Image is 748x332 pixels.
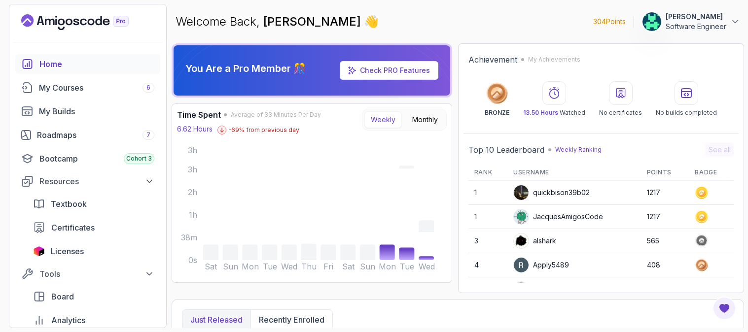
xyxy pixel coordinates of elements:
a: roadmaps [15,125,160,145]
button: Recently enrolled [250,310,332,330]
p: BRONZE [485,109,509,117]
span: 👋 [362,11,383,33]
span: Analytics [51,314,85,326]
div: Resources [39,175,154,187]
tspan: 2h [188,188,197,197]
p: No builds completed [656,109,717,117]
th: Points [641,165,689,181]
th: Username [507,165,641,181]
td: 1217 [641,181,689,205]
p: Recently enrolled [259,314,324,326]
td: 3 [468,229,507,253]
tspan: Tue [263,262,277,271]
button: Just released [182,310,250,330]
tspan: 38m [181,233,197,242]
div: jvxdev [513,281,555,297]
a: home [15,54,160,74]
p: [PERSON_NAME] [666,12,726,22]
div: My Courses [39,82,154,94]
tspan: Mon [379,262,396,271]
div: My Builds [39,105,154,117]
div: Home [39,58,154,70]
img: user profile image [642,12,661,31]
div: Tools [39,268,154,280]
button: Open Feedback Button [712,297,736,320]
a: board [27,287,160,306]
tspan: Sat [342,262,355,271]
tspan: Sat [205,262,217,271]
tspan: Wed [281,262,297,271]
td: 1 [468,181,507,205]
img: default monster avatar [514,282,529,297]
td: 408 [641,253,689,277]
img: jetbrains icon [33,246,45,256]
p: Welcome Back, [176,14,379,30]
td: 5 [468,277,507,301]
p: 304 Points [593,17,626,27]
div: JacquesAmigosCode [513,209,603,225]
div: Bootcamp [39,153,154,165]
h3: Time Spent [177,109,221,121]
tspan: Mon [242,262,259,271]
tspan: Thu [301,262,317,271]
button: Monthly [406,111,444,128]
tspan: Fri [323,262,333,271]
span: [PERSON_NAME] [263,14,364,29]
a: licenses [27,241,160,261]
h2: Top 10 Leaderboard [468,144,544,156]
span: 7 [146,131,150,139]
th: Rank [468,165,507,181]
button: See all [706,143,734,157]
a: certificates [27,218,160,237]
td: 4 [468,253,507,277]
a: builds [15,101,160,121]
p: You Are a Pro Member 🎊 [185,62,306,75]
span: 6 [146,84,150,92]
span: Textbook [51,198,87,210]
div: Roadmaps [37,129,154,141]
img: user profile image [514,258,529,272]
a: Check PRO Features [340,61,438,80]
tspan: 0s [188,256,197,265]
p: Just released [190,314,243,326]
span: Cohort 3 [126,155,152,163]
div: Apply5489 [513,257,569,273]
a: bootcamp [15,149,160,168]
span: Average of 33 Minutes Per Day [231,111,321,119]
div: quickbison39b02 [513,185,590,200]
a: Landing page [21,14,151,30]
p: My Achievements [528,56,580,64]
tspan: Sun [360,262,375,271]
td: 318 [641,277,689,301]
div: alshark [513,233,556,249]
p: No certificates [599,109,642,117]
tspan: 3h [188,146,197,155]
button: Tools [15,265,160,283]
button: user profile image[PERSON_NAME]Software Engineer [642,12,740,32]
img: default monster avatar [514,209,529,224]
button: Weekly [364,111,402,128]
span: Board [51,291,74,302]
tspan: Wed [419,262,435,271]
a: analytics [27,310,160,330]
tspan: Sun [223,262,238,271]
td: 565 [641,229,689,253]
img: user profile image [514,233,529,248]
th: Badge [689,165,734,181]
p: 6.62 Hours [177,124,213,134]
a: courses [15,78,160,98]
h2: Achievement [468,54,517,66]
td: 1 [468,205,507,229]
tspan: Tue [400,262,414,271]
a: Check PRO Features [360,66,430,74]
button: Resources [15,172,160,190]
p: Software Engineer [666,22,726,32]
img: user profile image [514,185,529,200]
span: Certificates [51,222,95,233]
a: textbook [27,194,160,214]
p: Weekly Ranking [555,146,602,154]
span: 13.50 Hours [523,109,558,116]
tspan: 1h [189,210,197,220]
span: Licenses [51,245,84,257]
tspan: 3h [188,165,197,174]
